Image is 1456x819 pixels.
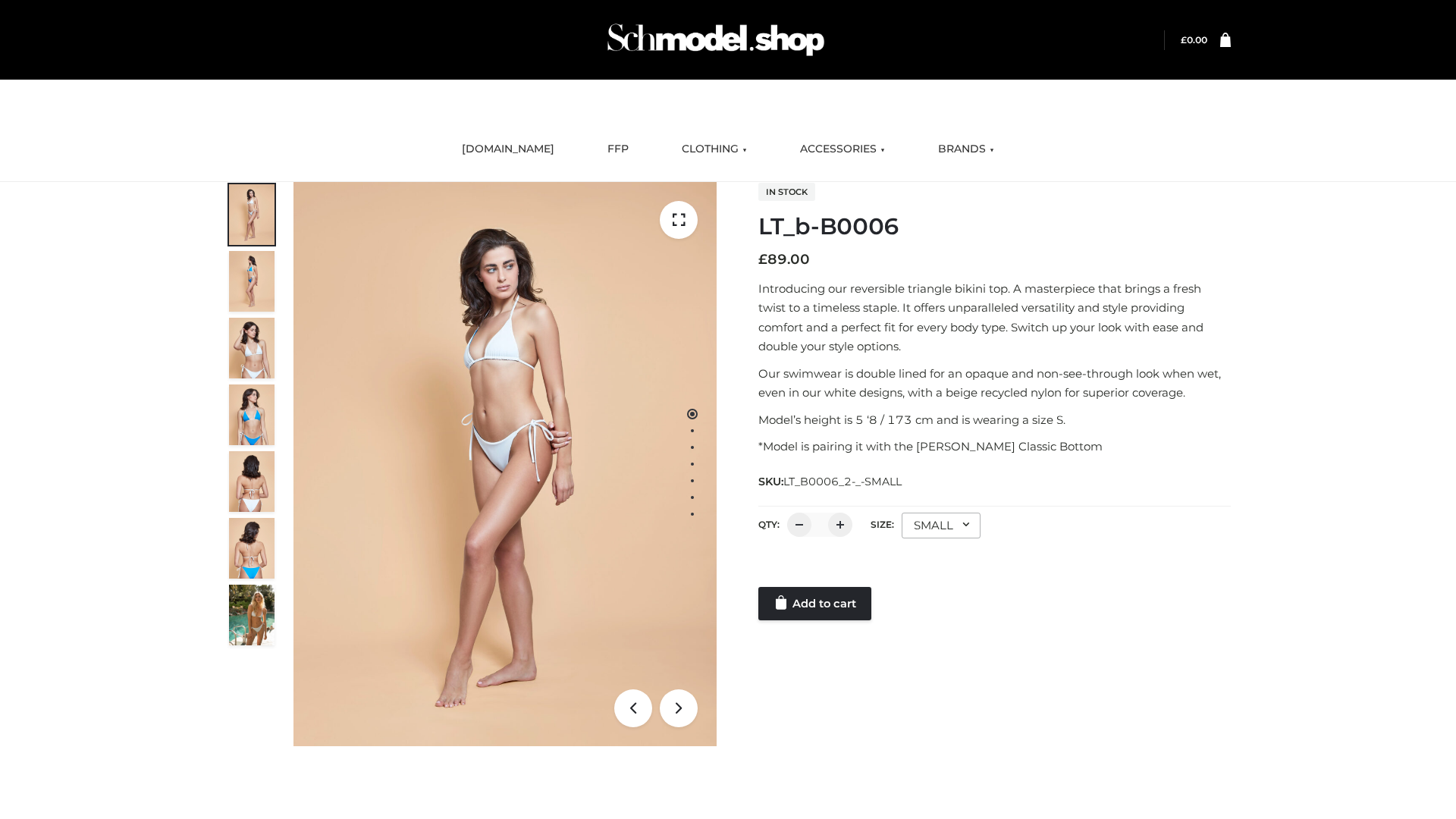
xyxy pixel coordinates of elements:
[758,279,1231,356] p: Introducing our reversible triangle bikini top. A masterpiece that brings a fresh twist to a time...
[758,213,1231,240] h1: LT_b-B0006
[1181,34,1187,45] span: £
[229,585,275,645] img: Arieltop_CloudNine_AzureSky2.jpg
[450,133,566,166] a: [DOMAIN_NAME]
[758,410,1231,430] p: Model’s height is 5 ‘8 / 173 cm and is wearing a size S.
[602,10,830,70] img: Schmodel Admin 964
[293,182,717,746] img: ArielClassicBikiniTop_CloudNine_AzureSky_OW114ECO_1
[758,251,767,268] span: £
[758,519,780,530] label: QTY:
[758,183,815,201] span: In stock
[758,437,1231,457] p: *Model is pairing it with the [PERSON_NAME] Classic Bottom
[758,472,903,491] span: SKU:
[670,133,758,166] a: CLOTHING
[927,133,1006,166] a: BRANDS
[229,451,275,512] img: ArielClassicBikiniTop_CloudNine_AzureSky_OW114ECO_7-scaled.jpg
[229,318,275,378] img: ArielClassicBikiniTop_CloudNine_AzureSky_OW114ECO_3-scaled.jpg
[229,251,275,312] img: ArielClassicBikiniTop_CloudNine_AzureSky_OW114ECO_2-scaled.jpg
[1181,34,1207,45] a: £0.00
[871,519,894,530] label: Size:
[1181,34,1207,45] bdi: 0.00
[758,251,810,268] bdi: 89.00
[229,384,275,445] img: ArielClassicBikiniTop_CloudNine_AzureSky_OW114ECO_4-scaled.jpg
[789,133,896,166] a: ACCESSORIES
[758,587,871,620] a: Add to cart
[596,133,640,166] a: FFP
[229,518,275,579] img: ArielClassicBikiniTop_CloudNine_AzureSky_OW114ECO_8-scaled.jpg
[758,364,1231,403] p: Our swimwear is double lined for an opaque and non-see-through look when wet, even in our white d...
[783,475,902,488] span: LT_B0006_2-_-SMALL
[229,184,275,245] img: ArielClassicBikiniTop_CloudNine_AzureSky_OW114ECO_1-scaled.jpg
[902,513,981,538] div: SMALL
